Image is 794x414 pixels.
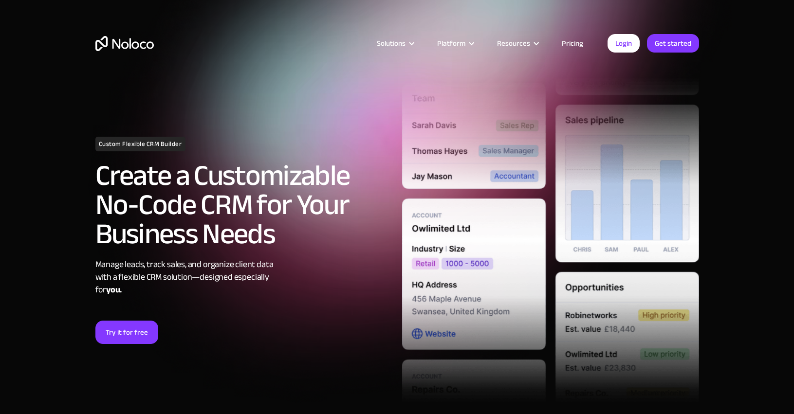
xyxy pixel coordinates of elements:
h1: Custom Flexible CRM Builder [95,137,185,151]
strong: you. [106,282,122,298]
a: Get started [647,34,699,53]
div: Manage leads, track sales, and organize client data with a flexible CRM solution—designed especia... [95,258,392,296]
div: Solutions [365,37,425,50]
div: Resources [497,37,530,50]
a: home [95,36,154,51]
h2: Create a Customizable No-Code CRM for Your Business Needs [95,161,392,249]
div: Platform [425,37,485,50]
a: Try it for free [95,321,158,344]
div: Platform [437,37,465,50]
div: Solutions [377,37,406,50]
a: Pricing [550,37,595,50]
div: Resources [485,37,550,50]
a: Login [608,34,640,53]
